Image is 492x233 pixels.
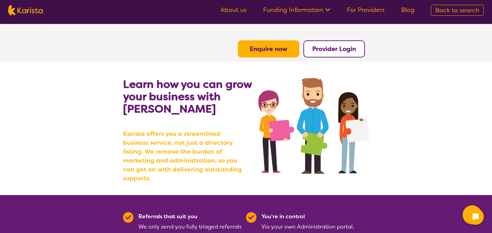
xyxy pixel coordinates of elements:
[347,6,385,14] a: For Providers
[312,45,356,53] a: Provider Login
[123,212,134,223] img: Tick
[261,213,305,220] b: You're in control
[431,5,484,16] a: Back to search
[123,77,252,116] b: Learn how you can grow your business with [PERSON_NAME]
[250,45,287,53] a: Enquire now
[303,40,365,57] button: Provider Login
[258,78,369,174] img: grow your business with Karista
[220,6,247,14] a: About us
[463,205,482,224] button: Channel Menu
[263,6,330,14] a: Funding Information
[138,213,197,220] b: Referrals that suit you
[123,129,246,183] b: Karista offers you a streamlined business service, not just a directory listing. We remove the bu...
[8,5,43,15] img: Karista logo
[246,212,257,223] img: Tick
[435,6,479,14] span: Back to search
[401,6,414,14] a: Blog
[238,40,299,57] button: Enquire now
